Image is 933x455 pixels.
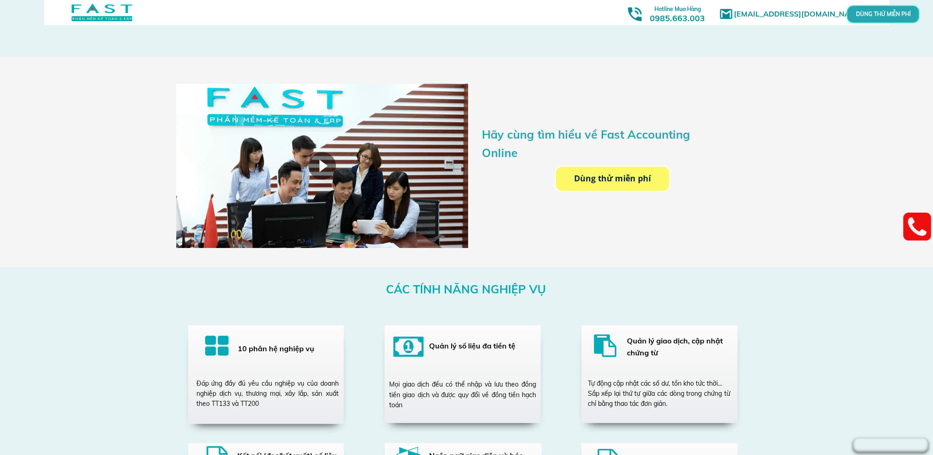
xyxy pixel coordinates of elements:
[386,280,547,298] h3: CÁC TÍNH NĂNG NGHIỆP VỤ
[429,340,531,352] h3: Quản lý số liệu đa tiền tệ
[654,6,701,12] span: Hotline Mua Hàng
[734,8,869,20] h1: [EMAIL_ADDRESS][DOMAIN_NAME]
[627,335,744,359] h3: Quản lý giao dịch, cập nhật chứng từ
[238,343,332,355] h3: 10 phân hệ nghiệp vụ
[196,378,339,409] div: Đáp ứng đầy đủ yêu cầu nghiệp vụ của doanh nghiệp dịch vụ, thương mại, xây lắp, sản xuất theo TT1...
[871,11,895,17] p: DÙNG THỬ MIỄN PHÍ
[482,125,728,162] h3: Hãy cùng tìm hiểu về Fast Accounting Online
[640,3,715,23] h3: 0985.663.003
[556,166,669,191] p: Dùng thử miễn phí
[588,378,730,409] div: Tự động cập nhật các số dư, tồn kho tức thời… Sắp xếp lại thứ tự giữa các dòng trong chứng từ chỉ...
[389,379,536,410] div: Mọi giao dịch đều có thể nhập và lưu theo đồng tiền giao dịch và được quy đổi về đồng tiền hạch toán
